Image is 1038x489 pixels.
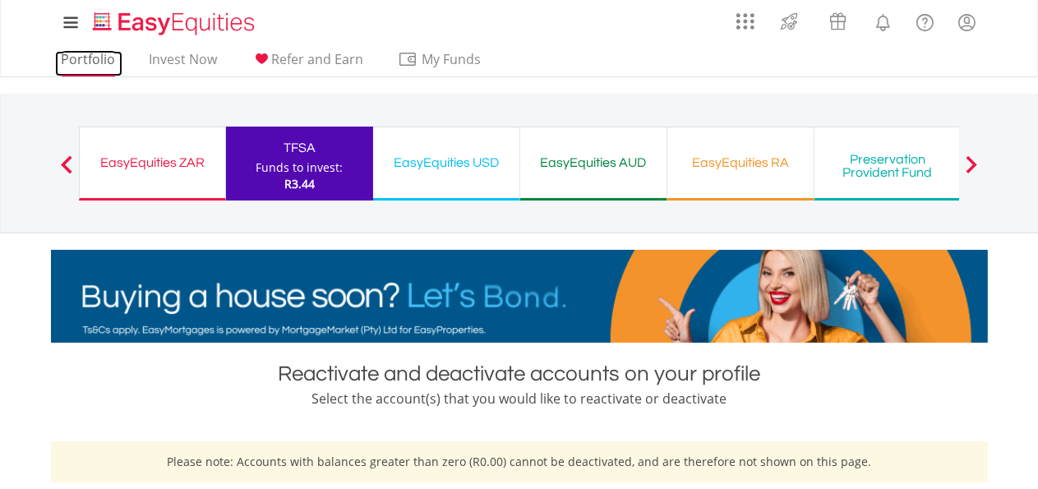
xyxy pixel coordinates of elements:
div: EasyEquities RA [677,151,804,174]
div: Funds to invest: [256,159,343,176]
a: Notifications [862,4,904,37]
img: vouchers-v2.svg [824,8,851,35]
div: Reactivate and deactivate accounts on your profile [51,359,988,389]
img: EasyMortage Promotion Banner [51,250,988,343]
a: Home page [86,4,261,37]
div: EasyEquities ZAR [90,151,215,174]
a: FAQ's and Support [904,4,946,37]
a: AppsGrid [726,4,765,30]
a: Portfolio [55,51,122,76]
a: Invest Now [143,51,224,76]
button: Next [955,164,988,180]
div: Please note: Accounts with balances greater than zero (R0.00) cannot be deactivated, and are ther... [51,441,988,482]
div: Preservation Provident Fund [824,153,951,179]
img: thrive-v2.svg [776,8,803,35]
button: Previous [50,164,83,180]
div: EasyEquities AUD [530,151,657,174]
div: TFSA [236,136,363,159]
img: EasyEquities_Logo.png [90,10,261,37]
span: R3.44 [284,176,315,191]
a: My Profile [946,4,988,40]
span: My Funds [398,48,505,70]
div: Select the account(s) that you would like to reactivate or deactivate [51,389,988,408]
div: EasyEquities USD [383,151,510,174]
img: grid-menu-icon.svg [736,12,754,30]
span: Refer and Earn [272,50,364,68]
a: Vouchers [814,4,862,35]
a: Refer and Earn [245,51,371,76]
